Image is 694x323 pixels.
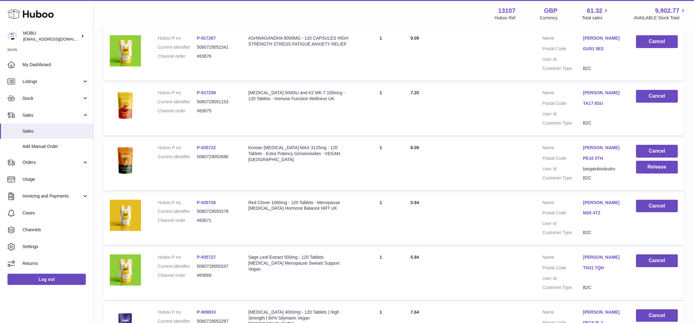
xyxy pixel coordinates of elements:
[158,272,197,278] dt: Channel order
[197,200,216,205] a: P-935726
[248,200,351,212] div: Red Clover 1000mg - 120 Tablets - Menopause [MEDICAL_DATA] Hormone Balance HRT UK
[357,248,404,300] td: 1
[583,120,624,126] dd: B2C
[22,261,89,267] span: Returns
[22,112,82,118] span: Sales
[197,99,236,105] dd: 5060729051153
[636,35,678,48] button: Cancel
[197,108,236,114] dd: #83675
[158,145,197,151] dt: Huboo P no
[655,7,679,15] span: 9,902.77
[542,155,583,163] dt: Postal Code
[495,15,516,21] div: Huboo Ref
[542,145,583,152] dt: Name
[542,90,583,97] dt: Name
[248,35,351,47] div: ASHWAGANDHA 8000MG - 120 CAPSULES HIGH STRENGTH STRESS FATIGUE ANXIETY RELIEF
[498,7,516,15] strong: 13107
[544,7,557,15] strong: GBP
[582,7,609,21] a: 61.32 Total sales
[542,309,583,317] dt: Name
[158,53,197,59] dt: Channel order
[110,254,141,286] img: $_57.PNG
[542,56,583,62] dt: User Id
[410,310,419,315] span: 7.64
[110,200,141,231] img: $_57.PNG
[197,218,236,223] dd: #83671
[542,265,583,272] dt: Postal Code
[542,254,583,262] dt: Name
[22,79,82,85] span: Listings
[583,155,624,161] a: PE10 0TH
[22,244,89,250] span: Settings
[542,100,583,108] dt: Postal Code
[636,161,678,174] button: Release
[158,208,197,214] dt: Current identifier
[110,35,141,66] img: $_57.PNG
[197,154,236,160] dd: 5060729052686
[197,36,216,41] a: P-917267
[410,36,419,41] span: 9.09
[542,35,583,43] dt: Name
[542,230,583,236] dt: Customer Type
[158,44,197,50] dt: Current identifier
[583,309,624,315] a: [PERSON_NAME]
[197,90,216,95] a: P-917259
[197,208,236,214] dd: 5060729050378
[158,90,197,96] dt: Huboo P no
[583,285,624,291] dd: B2C
[158,154,197,160] dt: Current identifier
[542,66,583,71] dt: Customer Type
[7,32,17,41] img: mo@mobu.co.uk
[158,99,197,105] dt: Current identifier
[542,221,583,227] dt: User Id
[248,90,351,102] div: [MEDICAL_DATA] 5000IU and K2 MK-7 100mcg - 120 Tablets - Immune Function Wellness UK
[357,29,404,81] td: 1
[542,111,583,117] dt: User Id
[7,274,86,285] a: Log out
[542,46,583,53] dt: Postal Code
[110,90,141,121] img: $_57.PNG
[197,145,216,150] a: P-935722
[583,66,624,71] dd: B2C
[583,166,624,172] dd: bargainbooksdrv
[22,159,82,165] span: Orders
[197,263,236,269] dd: 5060729050347
[22,176,89,182] span: Usage
[410,90,419,95] span: 7.20
[583,200,624,206] a: [PERSON_NAME]
[158,254,197,260] dt: Huboo P no
[636,254,678,267] button: Cancel
[110,145,141,176] img: $_57.PNG
[410,145,419,150] span: 8.09
[197,255,216,260] a: P-935727
[248,145,351,163] div: Korean [MEDICAL_DATA] MAX 3125mg - 120 Tablets - Extra Potency Ginsenosides - VEGAN [GEOGRAPHIC_D...
[197,272,236,278] dd: #83669
[636,90,678,103] button: Cancel
[540,15,558,21] div: Currency
[158,35,197,41] dt: Huboo P no
[22,128,89,134] span: Sales
[587,7,602,15] span: 61.32
[197,310,216,315] a: P-909833
[22,210,89,216] span: Cases
[542,120,583,126] dt: Customer Type
[636,145,678,158] button: Cancel
[23,30,79,42] div: MOBU
[158,200,197,206] dt: Huboo P no
[158,108,197,114] dt: Channel order
[22,227,89,233] span: Channels
[583,175,624,181] dd: B2C
[410,200,419,205] span: 5.94
[158,263,197,269] dt: Current identifier
[583,145,624,151] a: [PERSON_NAME]
[542,175,583,181] dt: Customer Type
[197,53,236,59] dd: #83676
[22,144,89,149] span: Add Manual Order
[357,84,404,135] td: 1
[248,254,351,272] div: Sage Leaf Extract 500mg - 120 Tablets [MEDICAL_DATA] Menopause Sweats Support Vegan
[636,200,678,213] button: Cancel
[197,44,236,50] dd: 5060729052341
[357,193,404,245] td: 1
[410,255,419,260] span: 5.94
[634,15,687,21] span: AVAILABLE Stock Total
